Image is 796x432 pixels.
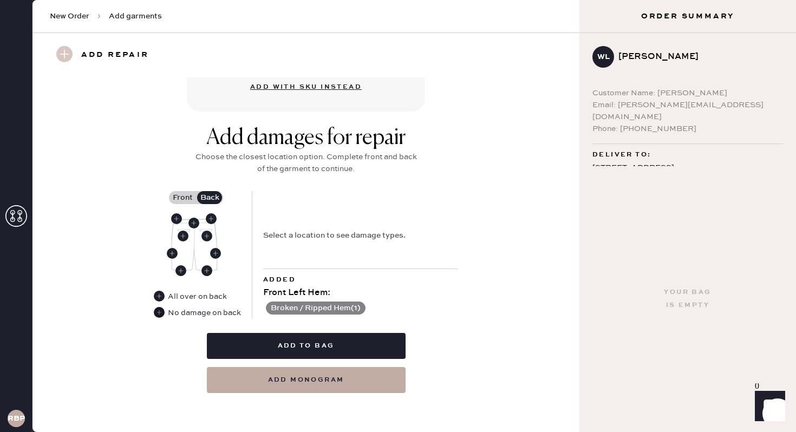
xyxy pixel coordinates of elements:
[8,415,25,422] h3: RBPA
[192,125,420,151] div: Add damages for repair
[592,123,783,135] div: Phone: [PHONE_NUMBER]
[210,248,221,259] div: Back Right Side Seam
[263,286,458,299] div: Front Left Hem :
[592,148,651,161] span: Deliver to:
[175,265,186,276] div: Back Left Hem
[50,11,89,22] span: New Order
[154,307,241,319] div: No damage on back
[154,291,228,303] div: All over on back
[266,302,366,315] button: Broken / Ripped Hem(1)
[263,273,458,286] div: Added
[745,383,791,430] iframe: Front Chat
[171,218,218,272] img: Garment image
[171,213,182,224] div: Back Left Waistband
[592,87,783,99] div: Customer Name: [PERSON_NAME]
[169,191,196,204] label: Front
[196,191,223,204] label: Back
[188,218,199,228] div: Back Center Waistband
[168,307,241,319] div: No damage on back
[207,333,406,359] button: Add to bag
[263,230,406,241] div: Select a location to see damage types.
[168,291,227,303] div: All over on back
[579,11,796,22] h3: Order Summary
[592,99,783,123] div: Email: [PERSON_NAME][EMAIL_ADDRESS][DOMAIN_NAME]
[664,286,711,312] div: Your bag is empty
[167,248,178,259] div: Back Left Side Seam
[597,53,610,61] h3: WL
[618,50,774,63] div: [PERSON_NAME]
[244,76,368,98] button: Add with SKU instead
[206,213,217,224] div: Back Right Waistband
[201,231,212,241] div: Back Right Pocket
[81,46,149,64] h3: Add repair
[192,151,420,175] div: Choose the closest location option. Complete front and back of the garment to continue.
[109,11,162,22] span: Add garments
[592,161,783,202] div: [STREET_ADDRESS] Unit 114 [GEOGRAPHIC_DATA] , CA 94618
[178,231,188,241] div: Back Left Pocket
[201,265,212,276] div: Back Right Hem
[207,367,406,393] button: add monogram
